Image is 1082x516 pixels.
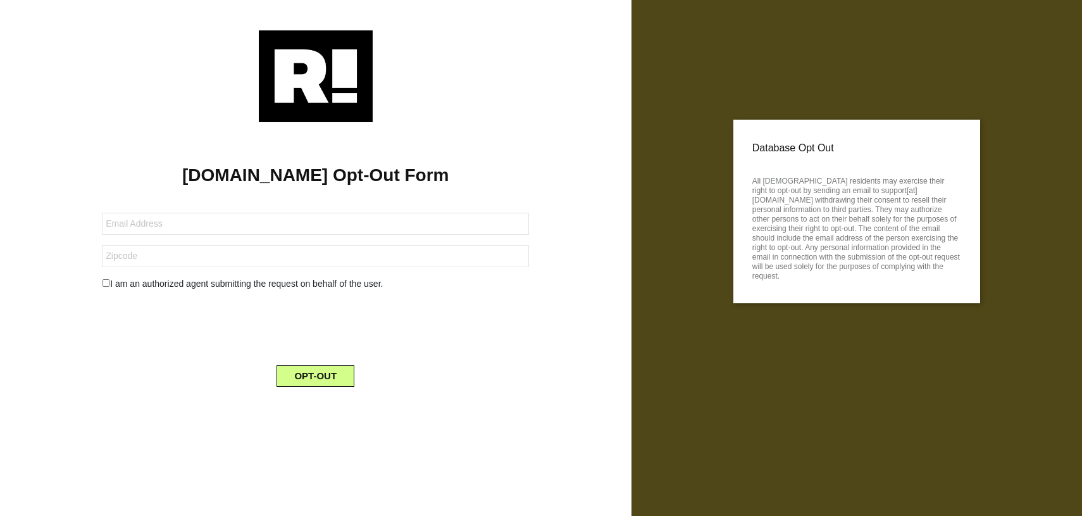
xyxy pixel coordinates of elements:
[277,365,354,387] button: OPT-OUT
[752,173,961,281] p: All [DEMOGRAPHIC_DATA] residents may exercise their right to opt-out by sending an email to suppo...
[102,213,529,235] input: Email Address
[92,277,538,291] div: I am an authorized agent submitting the request on behalf of the user.
[259,30,373,122] img: Retention.com
[220,301,412,350] iframe: reCAPTCHA
[19,165,613,186] h1: [DOMAIN_NAME] Opt-Out Form
[752,139,961,158] p: Database Opt Out
[102,245,529,267] input: Zipcode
